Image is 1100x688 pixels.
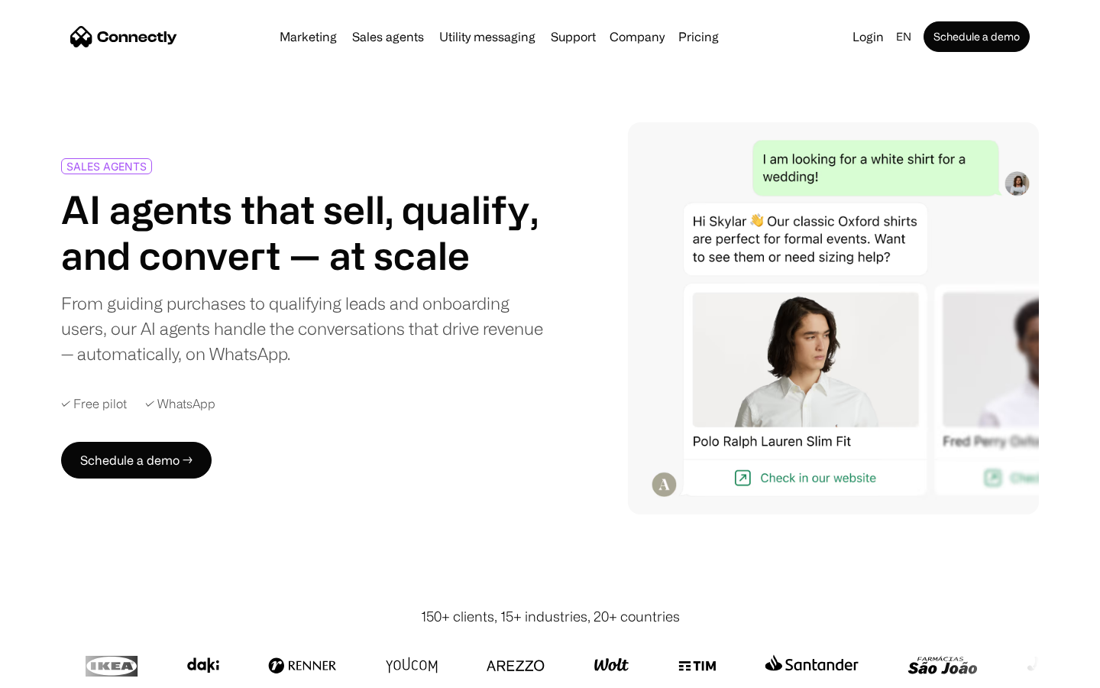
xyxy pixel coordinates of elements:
[145,397,215,411] div: ✓ WhatsApp
[61,187,544,278] h1: AI agents that sell, qualify, and convert — at scale
[421,606,680,627] div: 150+ clients, 15+ industries, 20+ countries
[846,26,890,47] a: Login
[61,442,212,479] a: Schedule a demo →
[346,31,430,43] a: Sales agents
[545,31,602,43] a: Support
[66,161,147,172] div: SALES AGENTS
[15,660,92,683] aside: Language selected: English
[273,31,343,43] a: Marketing
[61,397,127,411] div: ✓ Free pilot
[672,31,725,43] a: Pricing
[924,21,1030,52] a: Schedule a demo
[61,290,544,366] div: From guiding purchases to qualifying leads and onboarding users, our AI agents handle the convers...
[896,26,911,47] div: en
[433,31,542,43] a: Utility messaging
[610,26,665,47] div: Company
[31,661,92,683] ul: Language list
